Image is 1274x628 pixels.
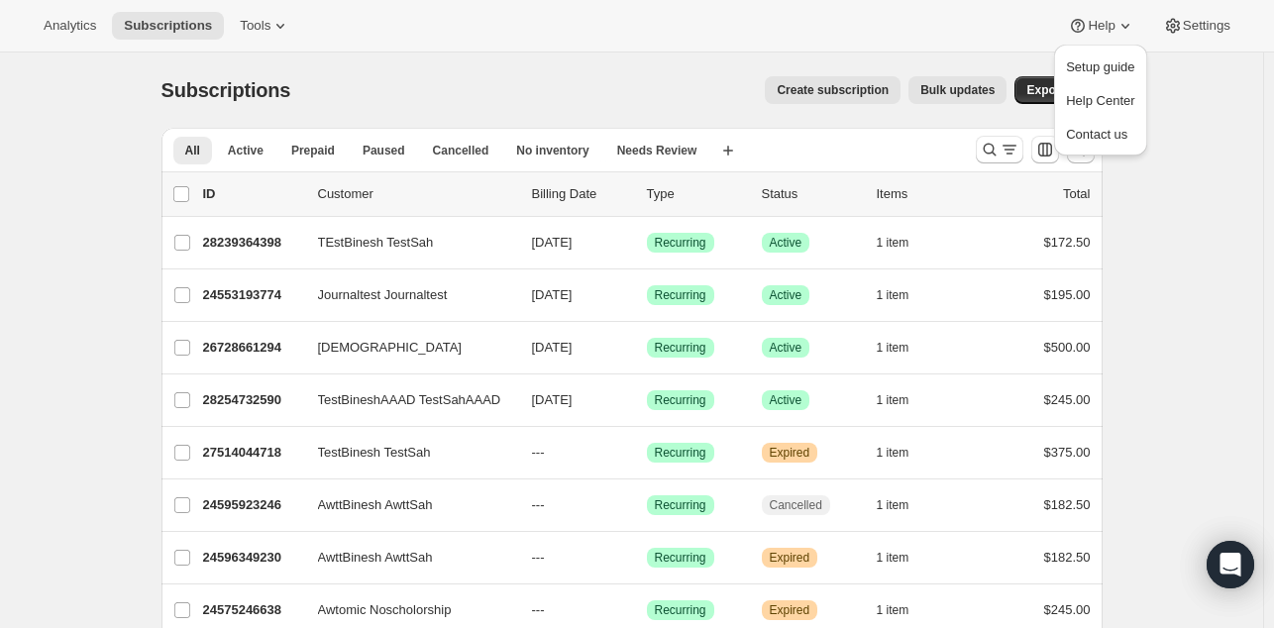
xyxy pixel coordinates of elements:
div: 24575246638Awtomic Noscholorship---SuccessRecurringWarningExpired1 item$245.00 [203,596,1091,624]
span: Active [228,143,264,158]
span: 1 item [877,602,909,618]
button: Create new view [712,137,744,164]
span: Recurring [655,235,706,251]
span: --- [532,445,545,460]
button: 1 item [877,439,931,467]
p: 28254732590 [203,390,302,410]
span: [DATE] [532,235,573,250]
span: No inventory [516,143,588,158]
button: 1 item [877,281,931,309]
span: TestBinesh TestSah [318,443,431,463]
span: $375.00 [1044,445,1091,460]
span: Active [770,340,802,356]
span: 1 item [877,497,909,513]
p: 27514044718 [203,443,302,463]
p: ID [203,184,302,204]
button: 1 item [877,596,931,624]
div: 28254732590TestBineshAAAD TestSahAAAD[DATE]SuccessRecurringSuccessActive1 item$245.00 [203,386,1091,414]
span: Recurring [655,497,706,513]
span: [DATE] [532,287,573,302]
button: Tools [228,12,302,40]
button: AwttBinesh AwttSah [306,489,504,521]
span: [DEMOGRAPHIC_DATA] [318,338,462,358]
button: Settings [1151,12,1242,40]
span: Paused [363,143,405,158]
span: Recurring [655,392,706,408]
button: Analytics [32,12,108,40]
span: Prepaid [291,143,335,158]
p: 24595923246 [203,495,302,515]
span: 1 item [877,340,909,356]
span: Active [770,392,802,408]
span: Settings [1183,18,1230,34]
span: Export [1026,82,1064,98]
span: Recurring [655,287,706,303]
button: 1 item [877,544,931,572]
span: $182.50 [1044,550,1091,565]
span: Expired [770,602,810,618]
span: Help [1088,18,1115,34]
span: $172.50 [1044,235,1091,250]
span: Active [770,287,802,303]
div: Open Intercom Messenger [1207,541,1254,588]
span: $182.50 [1044,497,1091,512]
button: 1 item [877,334,931,362]
button: 1 item [877,386,931,414]
span: Setup guide [1066,59,1134,74]
span: [DATE] [532,392,573,407]
button: 1 item [877,491,931,519]
span: Contact us [1066,127,1127,142]
button: Create subscription [765,76,901,104]
span: Awtomic Noscholorship [318,600,452,620]
button: 1 item [877,229,931,257]
span: $245.00 [1044,392,1091,407]
span: Tools [240,18,270,34]
span: $245.00 [1044,602,1091,617]
span: All [185,143,200,158]
p: 24575246638 [203,600,302,620]
button: Export [1014,76,1076,104]
span: Recurring [655,340,706,356]
span: Bulk updates [920,82,995,98]
span: [DATE] [532,340,573,355]
span: Expired [770,550,810,566]
div: Items [877,184,976,204]
span: 1 item [877,445,909,461]
div: IDCustomerBilling DateTypeStatusItemsTotal [203,184,1091,204]
span: Recurring [655,445,706,461]
span: AwttBinesh AwttSah [318,548,433,568]
span: 1 item [877,550,909,566]
span: 1 item [877,287,909,303]
p: 24553193774 [203,285,302,305]
p: Customer [318,184,516,204]
p: 28239364398 [203,233,302,253]
span: Subscriptions [161,79,291,101]
button: [DEMOGRAPHIC_DATA] [306,332,504,364]
div: 24596349230AwttBinesh AwttSah---SuccessRecurringWarningExpired1 item$182.50 [203,544,1091,572]
button: Bulk updates [908,76,1007,104]
span: Recurring [655,602,706,618]
button: Subscriptions [112,12,224,40]
button: TEstBinesh TestSah [306,227,504,259]
span: Help Center [1066,93,1134,108]
span: 1 item [877,392,909,408]
span: Cancelled [433,143,489,158]
div: Type [647,184,746,204]
span: AwttBinesh AwttSah [318,495,433,515]
button: Help [1056,12,1146,40]
span: --- [532,602,545,617]
button: Awtomic Noscholorship [306,594,504,626]
p: 24596349230 [203,548,302,568]
span: Recurring [655,550,706,566]
button: TestBineshAAAD TestSahAAAD [306,384,504,416]
a: Contact us [1060,118,1140,150]
div: 26728661294[DEMOGRAPHIC_DATA][DATE]SuccessRecurringSuccessActive1 item$500.00 [203,334,1091,362]
span: Cancelled [770,497,822,513]
span: Expired [770,445,810,461]
div: 24553193774Journaltest Journaltest[DATE]SuccessRecurringSuccessActive1 item$195.00 [203,281,1091,309]
button: Search and filter results [976,136,1023,163]
p: Status [762,184,861,204]
div: 27514044718TestBinesh TestSah---SuccessRecurringWarningExpired1 item$375.00 [203,439,1091,467]
button: Journaltest Journaltest [306,279,504,311]
span: Create subscription [777,82,889,98]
